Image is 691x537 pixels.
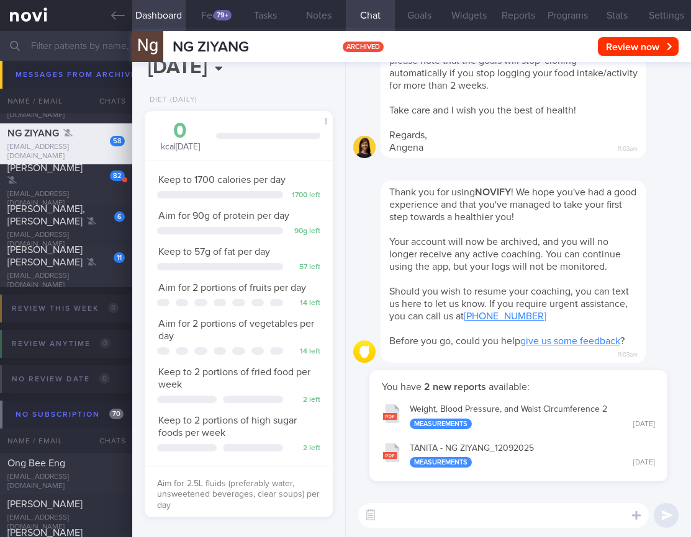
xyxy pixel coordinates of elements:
[114,211,125,222] div: 6
[7,458,65,468] span: Ong Bee Eng
[618,347,638,359] span: 11:03am
[7,190,125,208] div: [EMAIL_ADDRESS][DOMAIN_NAME]
[214,10,232,20] div: 79+
[289,347,320,357] div: 14 left
[410,404,655,429] div: Weight, Blood Pressure, and Waist Circumference 2
[9,371,113,388] div: No review date
[173,40,249,55] span: NG ZIYANG
[114,252,125,263] div: 11
[145,95,197,105] div: Diet (Daily)
[410,457,472,468] div: Measurements
[289,396,320,405] div: 2 left
[422,382,489,392] strong: 2 new reports
[7,143,125,161] div: [EMAIL_ADDRESS][DOMAIN_NAME]
[158,367,310,389] span: Keep to 2 portions of fried food per week
[157,120,204,142] div: 0
[99,373,110,384] span: 0
[376,396,661,435] button: Weight, Blood Pressure, and Waist Circumference 2 Measurements [DATE]
[389,187,636,222] span: Thank you for using ! We hope you've had a good experience and that you've managed to take your f...
[289,227,320,236] div: 90 g left
[289,299,320,308] div: 14 left
[389,237,621,272] span: Your account will now be archived, and you will no longer receive any active coaching. You can co...
[157,120,204,153] div: kcal [DATE]
[158,319,314,341] span: Aim for 2 portions of vegetables per day
[7,499,83,509] span: [PERSON_NAME]
[100,338,111,348] span: 0
[110,171,125,181] div: 82
[475,187,511,197] strong: NOVIFY
[520,336,620,346] a: give us some feedback
[109,409,124,419] span: 70
[158,247,270,257] span: Keep to 57g of fat per day
[157,479,320,510] span: Aim for 2.5L fluids (preferably water, unsweetened beverages, clear soups) per day
[633,420,655,429] div: [DATE]
[464,311,546,321] a: [PHONE_NUMBER]
[389,286,629,321] span: Should you wish to resume your coaching, you can text us here to let us know. If you require urge...
[7,204,85,226] span: [PERSON_NAME], [PERSON_NAME]
[7,245,83,267] span: [PERSON_NAME] [PERSON_NAME]
[158,415,297,438] span: Keep to 2 portions of high sugar foods per week
[7,128,59,138] span: NG ZIYANG
[410,443,655,468] div: TANITA - NG ZIYANG_ 12092025
[7,513,125,532] div: [EMAIL_ADDRESS][DOMAIN_NAME]
[289,263,320,272] div: 57 left
[343,42,384,52] span: archived
[389,130,427,140] span: Regards,
[376,435,661,474] button: TANITA - NG ZIYANG_12092025 Measurements [DATE]
[389,143,423,153] span: Angena
[598,37,679,56] button: Review now
[289,191,320,200] div: 1700 left
[9,335,114,352] div: Review anytime
[389,336,625,346] span: Before you go, could you help ?
[7,87,83,97] span: [PERSON_NAME]
[158,211,289,221] span: Aim for 90g of protein per day
[9,300,122,317] div: Review this week
[389,105,576,115] span: Take care and I wish you the best of health!
[12,406,127,423] div: No subscription
[7,473,125,491] div: [EMAIL_ADDRESS][DOMAIN_NAME]
[633,458,655,468] div: [DATE]
[7,163,83,173] span: [PERSON_NAME]
[389,19,638,91] span: You will still be able to read all the messages after the digital coaching ends. You can also con...
[618,141,638,153] span: 11:03am
[7,272,125,290] div: [EMAIL_ADDRESS][DOMAIN_NAME]
[289,444,320,453] div: 2 left
[410,419,472,429] div: Measurements
[108,303,119,313] span: 0
[83,428,132,453] div: Chats
[7,231,125,249] div: [EMAIL_ADDRESS][DOMAIN_NAME]
[7,102,125,120] div: [EMAIL_ADDRESS][DOMAIN_NAME]
[158,283,306,293] span: Aim for 2 portions of fruits per day
[382,381,655,393] p: You have available:
[158,175,286,185] span: Keep to 1700 calories per day
[110,136,125,146] div: 58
